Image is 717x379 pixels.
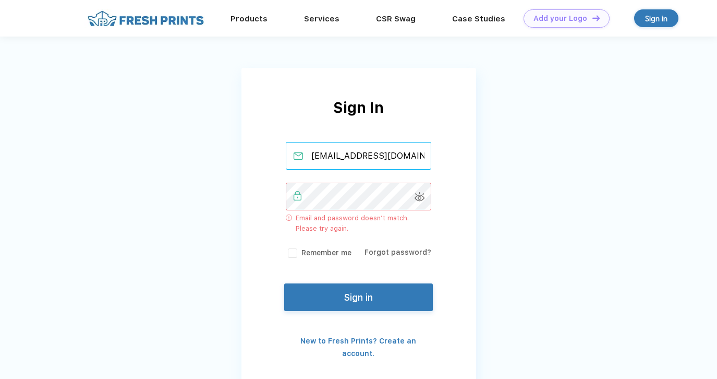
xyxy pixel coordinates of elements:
button: Sign in [284,283,432,311]
a: Products [230,14,268,23]
img: fo%20logo%202.webp [84,9,207,28]
div: Sign in [645,13,667,25]
div: Add your Logo [533,14,587,23]
img: DT [592,15,600,21]
span: Email and password doesn’t match. Please try again. [296,213,431,233]
label: Remember me [286,247,351,258]
a: Forgot password? [364,248,431,256]
a: Sign in [634,9,678,27]
img: email_active.svg [294,152,303,160]
a: New to Fresh Prints? Create an account. [300,337,416,358]
div: Sign In [241,97,476,142]
img: error_icon_desktop.svg [286,215,292,221]
img: password_active.svg [294,191,302,200]
input: Email [286,142,431,170]
img: show_password.svg [415,192,425,202]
